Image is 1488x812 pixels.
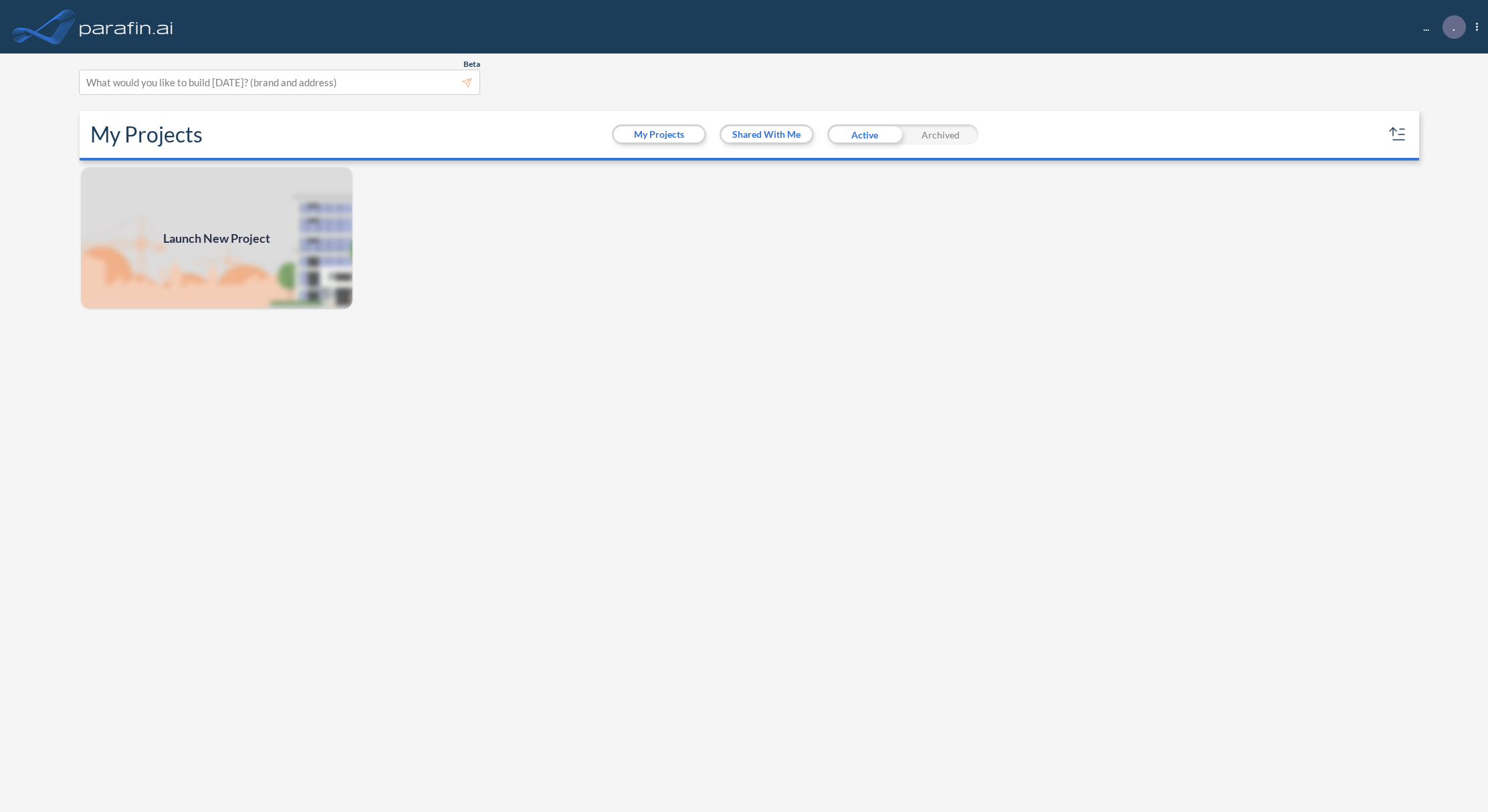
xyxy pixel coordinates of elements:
span: Beta [463,59,480,70]
div: ... [1403,15,1478,39]
h2: My Projects [90,122,203,147]
div: Archived [903,124,978,144]
button: My Projects [614,126,704,142]
p: . [1453,21,1455,33]
img: add [80,166,354,310]
span: Launch New Project [163,229,270,247]
a: Launch New Project [80,166,354,310]
div: Active [827,124,903,144]
button: sort [1387,124,1408,145]
img: logo [77,13,176,40]
button: Shared With Me [722,126,812,142]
